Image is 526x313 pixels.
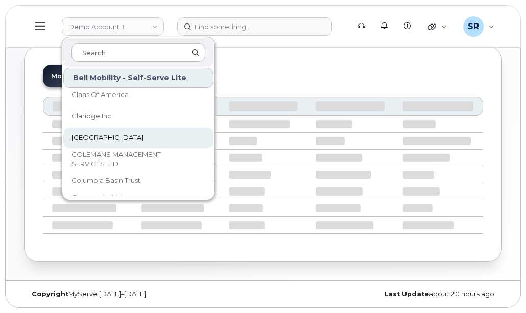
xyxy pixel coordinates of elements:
span: Community Living [GEOGRAPHIC_DATA] [71,192,189,212]
a: Demo Account 1 [62,17,164,36]
span: Claridge Inc [71,111,111,122]
a: COLEMANS MANAGEMENT SERVICES LTD [63,149,213,170]
input: Find something... [177,17,332,36]
input: Search [71,43,205,62]
span: Claas Of America [71,90,129,100]
div: about 20 hours ago [263,290,502,298]
strong: Last Update [384,290,429,298]
div: Bell Mobility - Self-Serve Lite [63,68,213,88]
span: [GEOGRAPHIC_DATA] [71,133,144,143]
span: COLEMANS MANAGEMENT SERVICES LTD [71,150,189,170]
a: Columbia Basin Trust [63,171,213,191]
div: MyServe [DATE]–[DATE] [24,290,263,298]
span: Columbia Basin Trust [71,176,140,186]
strong: Copyright [32,290,68,298]
a: Mobile [43,65,83,87]
div: Sebastian Reissig [456,16,501,37]
a: Claridge Inc [63,106,213,127]
span: SR [468,20,479,33]
a: Community Living [GEOGRAPHIC_DATA] [63,192,213,212]
div: Quicklinks [421,16,454,37]
a: Claas Of America [63,85,213,105]
a: [GEOGRAPHIC_DATA] [63,128,213,148]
